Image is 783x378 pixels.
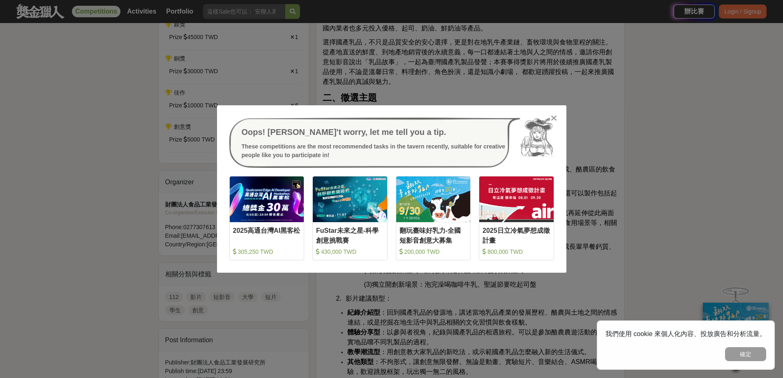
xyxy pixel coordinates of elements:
[605,330,766,337] span: 我們使用 cookie 來個人化內容、投放廣告和分析流量。
[242,126,508,138] div: Oops! [PERSON_NAME]'t worry, let me tell you a tip.
[316,226,384,244] div: FuStar未來之星-科學創意挑戰賽
[230,176,304,222] img: Cover Image
[479,176,554,222] img: Cover Image
[725,347,766,361] button: 確定
[396,176,471,260] a: Cover Image翻玩臺味好乳力-全國短影音創意大募集 200,000 TWD
[483,248,550,256] div: 800,000 TWD
[313,176,387,222] img: Cover Image
[229,176,305,260] a: Cover Image2025高通台灣AI黑客松 305,250 TWD
[479,176,554,260] a: Cover Image2025日立冷氣夢想成徵計畫 800,000 TWD
[400,248,467,256] div: 200,000 TWD
[396,176,471,222] img: Cover Image
[520,118,554,157] img: Avatar
[400,226,467,244] div: 翻玩臺味好乳力-全國短影音創意大募集
[483,226,550,244] div: 2025日立冷氣夢想成徵計畫
[242,142,508,160] div: These competitions are the most recommended tasks in the tavern recently, suitable for creative p...
[233,248,301,256] div: 305,250 TWD
[312,176,388,260] a: Cover ImageFuStar未來之星-科學創意挑戰賽 430,000 TWD
[233,226,301,244] div: 2025高通台灣AI黑客松
[316,248,384,256] div: 430,000 TWD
